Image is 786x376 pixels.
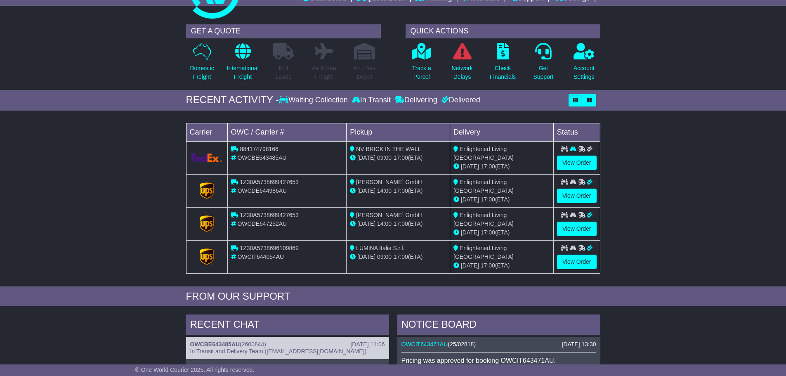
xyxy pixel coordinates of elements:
a: View Order [557,156,597,170]
span: [DATE] [461,196,479,203]
span: [PERSON_NAME] GmbH [356,212,422,218]
a: AccountSettings [573,43,595,86]
div: Delivering [393,96,439,105]
span: Enlightened Living [GEOGRAPHIC_DATA] [453,179,514,194]
span: 1Z30A5738699427653 [240,179,298,185]
span: [PERSON_NAME] GmbH [356,179,422,185]
a: OWCIT643471AU [401,341,448,348]
a: DomesticFreight [189,43,214,86]
span: 17:00 [394,220,408,227]
div: RECENT ACTIVITY - [186,94,279,106]
div: [DATE] 13:30 [562,341,596,348]
div: - (ETA) [350,220,446,228]
div: FROM OUR SUPPORT [186,291,600,303]
div: (ETA) [453,261,550,270]
span: [DATE] [357,253,375,260]
span: 25/02818 [450,341,474,348]
div: RECENT CHAT [186,315,389,337]
span: [DATE] [461,163,479,170]
span: 17:00 [481,229,495,236]
p: Hi [PERSON_NAME], [190,363,385,371]
span: NV BRICK IN THE WALL [356,146,421,152]
span: 14:00 [377,220,392,227]
div: NOTICE BOARD [397,315,600,337]
span: [DATE] [357,187,375,194]
span: 884174798166 [240,146,278,152]
div: - (ETA) [350,154,446,162]
div: Waiting Collection [279,96,349,105]
p: Track a Parcel [412,64,431,81]
span: 17:00 [394,187,408,194]
p: Check Financials [490,64,516,81]
span: OWCDE647252AU [237,220,287,227]
div: (ETA) [453,195,550,204]
p: Get Support [533,64,553,81]
span: 17:00 [394,253,408,260]
span: 17:00 [481,163,495,170]
img: GetCarrierServiceLogo [200,215,214,232]
div: QUICK ACTIONS [406,24,600,38]
span: Enlightened Living [GEOGRAPHIC_DATA] [453,212,514,227]
td: Status [553,123,600,141]
span: OWCDE644986AU [237,187,287,194]
span: 09:00 [377,154,392,161]
a: View Order [557,189,597,203]
span: [DATE] [357,220,375,227]
span: 1Z30A5738696109869 [240,245,298,251]
p: Air / Sea Depot [354,64,376,81]
div: (ETA) [453,162,550,171]
img: GetCarrierServiceLogo [191,154,222,162]
span: In Transit and Delivery Team ([EMAIL_ADDRESS][DOMAIN_NAME]) [190,348,367,355]
span: OWCIT644054AU [237,253,284,260]
div: Delivered [439,96,480,105]
div: (ETA) [453,228,550,237]
span: [DATE] [461,229,479,236]
span: 1Z30A5738699427653 [240,212,298,218]
span: OWCBE643485AU [237,154,286,161]
span: [DATE] [357,154,375,161]
p: Network Delays [451,64,472,81]
p: Account Settings [574,64,595,81]
p: Pricing was approved for booking OWCIT643471AU. [401,357,596,364]
p: Full Loads [273,64,294,81]
div: - (ETA) [350,187,446,195]
img: GetCarrierServiceLogo [200,182,214,199]
div: - (ETA) [350,253,446,261]
a: GetSupport [533,43,554,86]
span: 17:00 [394,154,408,161]
span: 09:00 [377,253,392,260]
span: 17:00 [481,196,495,203]
div: ( ) [401,341,596,348]
a: Track aParcel [412,43,432,86]
span: © One World Courier 2025. All rights reserved. [135,367,255,373]
div: [DATE] 11:06 [350,341,385,348]
td: Carrier [186,123,227,141]
span: Enlightened Living [GEOGRAPHIC_DATA] [453,146,514,161]
a: View Order [557,222,597,236]
div: In Transit [350,96,393,105]
img: GetCarrierServiceLogo [200,248,214,265]
a: NetworkDelays [451,43,473,86]
p: Domestic Freight [190,64,214,81]
td: OWC / Carrier # [227,123,347,141]
a: OWCBE643485AU [190,341,240,348]
p: International Freight [227,64,259,81]
p: Air & Sea Freight [312,64,336,81]
span: [DATE] [461,262,479,269]
a: InternationalFreight [227,43,259,86]
div: GET A QUOTE [186,24,381,38]
span: 17:00 [481,262,495,269]
a: CheckFinancials [489,43,516,86]
span: LUMINA Italia S.r.l. [356,245,404,251]
a: View Order [557,255,597,269]
span: 14:00 [377,187,392,194]
span: 2600844 [242,341,264,348]
span: Enlightened Living [GEOGRAPHIC_DATA] [453,245,514,260]
td: Pickup [347,123,450,141]
div: ( ) [190,341,385,348]
td: Delivery [450,123,553,141]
